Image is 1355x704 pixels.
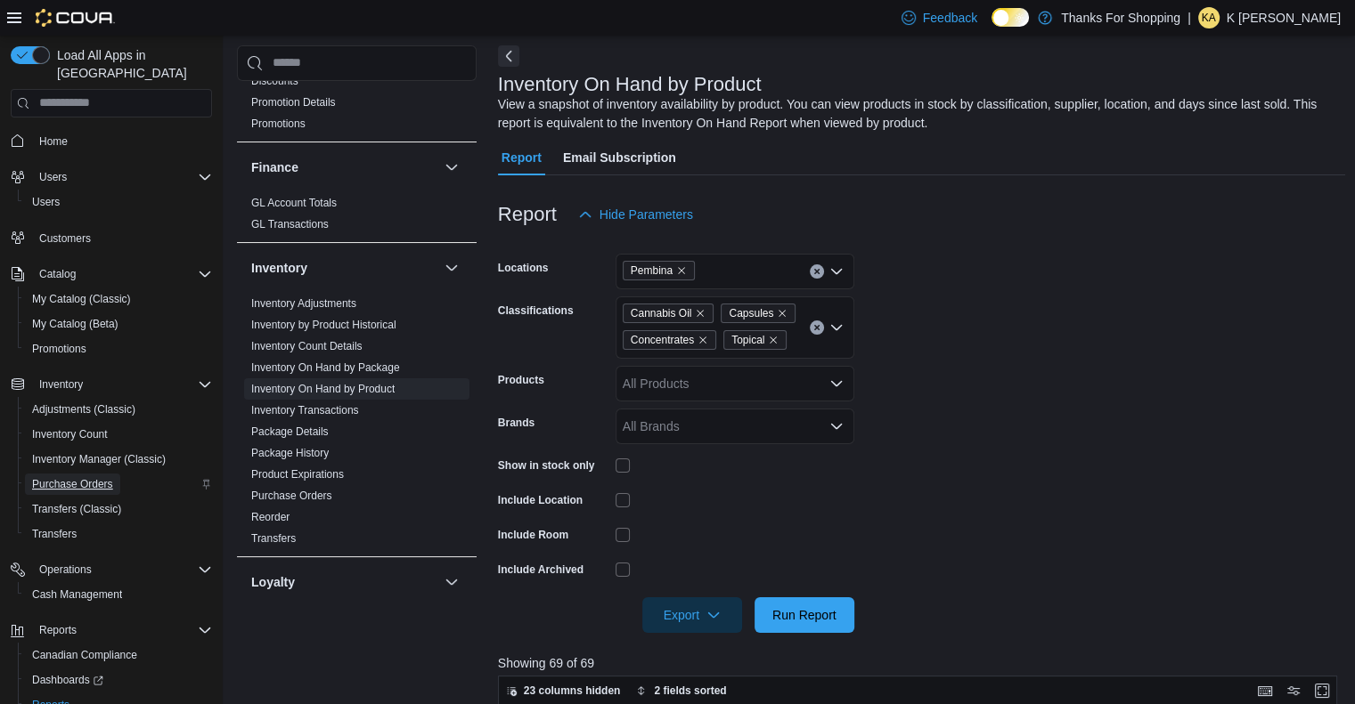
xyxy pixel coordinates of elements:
[721,303,796,323] span: Capsules
[768,335,779,345] button: Remove Topical from selection in this group
[1227,7,1341,28] p: K [PERSON_NAME]
[251,196,337,210] span: GL Account Totals
[251,531,296,546] span: Transfers
[18,312,219,336] button: My Catalog (Beta)
[25,669,110,691] a: Dashboards
[18,472,219,497] button: Purchase Orders
[32,228,98,249] a: Customers
[631,331,694,349] span: Concentrates
[829,264,844,279] button: Open list of options
[251,467,344,481] span: Product Expirations
[32,673,103,687] span: Dashboards
[623,330,716,350] span: Concentrates
[237,192,477,242] div: Finance
[498,562,584,577] label: Include Archived
[251,490,332,502] a: Purchase Orders
[498,373,544,387] label: Products
[39,562,92,577] span: Operations
[4,165,219,190] button: Users
[923,9,977,27] span: Feedback
[32,427,108,441] span: Inventory Count
[32,527,77,541] span: Transfers
[698,335,708,345] button: Remove Concentrates from selection in this group
[251,158,298,176] h3: Finance
[1202,7,1216,28] span: KA
[631,304,692,322] span: Cannabis Oil
[992,27,992,28] span: Dark Mode
[731,331,764,349] span: Topical
[251,318,396,332] span: Inventory by Product Historical
[4,557,219,582] button: Operations
[829,419,844,433] button: Open list of options
[18,497,219,522] button: Transfers (Classic)
[32,559,212,580] span: Operations
[1254,680,1276,701] button: Keyboard shortcuts
[631,262,673,279] span: Pembina
[32,452,166,466] span: Inventory Manager (Classic)
[251,117,306,131] span: Promotions
[32,374,90,395] button: Inventory
[25,473,212,495] span: Purchase Orders
[498,416,535,430] label: Brands
[25,669,212,691] span: Dashboards
[237,70,477,142] div: Discounts & Promotions
[251,468,344,481] a: Product Expirations
[32,131,75,152] a: Home
[251,197,337,209] a: GL Account Totals
[524,684,621,698] span: 23 columns hidden
[36,9,115,27] img: Cova
[18,447,219,472] button: Inventory Manager (Classic)
[251,446,329,460] span: Package History
[25,523,212,545] span: Transfers
[1061,7,1180,28] p: Thanks For Shopping
[251,425,329,439] span: Package Details
[251,511,290,523] a: Reorder
[755,597,854,633] button: Run Report
[498,493,583,507] label: Include Location
[18,522,219,546] button: Transfers
[629,680,733,701] button: 2 fields sorted
[441,257,462,279] button: Inventory
[4,128,219,154] button: Home
[32,263,212,285] span: Catalog
[251,361,400,374] a: Inventory On Hand by Package
[4,225,219,251] button: Customers
[25,191,212,213] span: Users
[251,403,359,417] span: Inventory Transactions
[32,374,212,395] span: Inventory
[251,489,332,503] span: Purchase Orders
[251,383,395,395] a: Inventory On Hand by Product
[39,267,76,281] span: Catalog
[251,96,336,109] a: Promotion Details
[25,288,138,310] a: My Catalog (Classic)
[32,130,212,152] span: Home
[18,190,219,214] button: Users
[32,227,212,249] span: Customers
[1198,7,1220,28] div: K Atlee-Raymond
[772,606,837,624] span: Run Report
[25,644,144,666] a: Canadian Compliance
[498,45,519,67] button: Next
[676,265,687,276] button: Remove Pembina from selection in this group
[25,399,143,420] a: Adjustments (Classic)
[39,377,83,392] span: Inventory
[4,618,219,643] button: Reports
[32,166,212,188] span: Users
[4,262,219,287] button: Catalog
[1188,7,1191,28] p: |
[829,320,844,335] button: Open list of options
[18,287,219,312] button: My Catalog (Classic)
[251,217,329,231] span: GL Transactions
[32,402,135,417] span: Adjustments (Classic)
[4,372,219,397] button: Inventory
[1311,680,1333,701] button: Enter fullscreen
[810,320,824,335] button: Clear input
[251,573,437,591] button: Loyalty
[251,319,396,331] a: Inventory by Product Historical
[498,458,595,473] label: Show in stock only
[32,559,99,580] button: Operations
[32,166,74,188] button: Users
[498,303,574,318] label: Classifications
[251,532,296,545] a: Transfers
[695,308,706,319] button: Remove Cannabis Oil from selection in this group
